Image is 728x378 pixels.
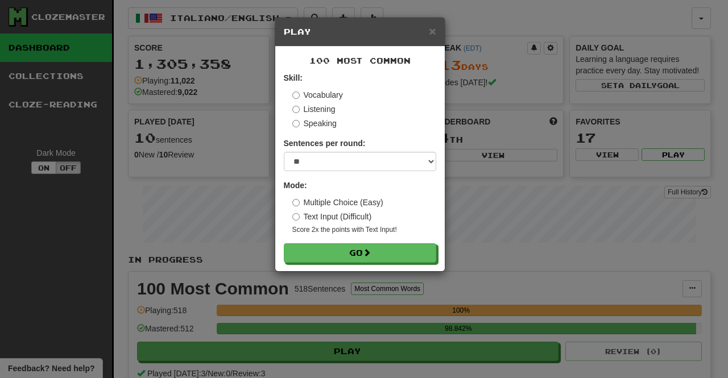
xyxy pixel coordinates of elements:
[292,92,300,99] input: Vocabulary
[284,73,303,82] strong: Skill:
[292,103,336,115] label: Listening
[292,120,300,127] input: Speaking
[292,199,300,206] input: Multiple Choice (Easy)
[292,211,372,222] label: Text Input (Difficult)
[292,225,436,235] small: Score 2x the points with Text Input !
[292,89,343,101] label: Vocabulary
[284,181,307,190] strong: Mode:
[309,56,411,65] span: 100 Most Common
[284,138,366,149] label: Sentences per round:
[292,197,383,208] label: Multiple Choice (Easy)
[284,243,436,263] button: Go
[292,118,337,129] label: Speaking
[429,24,436,38] span: ×
[429,25,436,37] button: Close
[284,26,436,38] h5: Play
[292,213,300,221] input: Text Input (Difficult)
[292,106,300,113] input: Listening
